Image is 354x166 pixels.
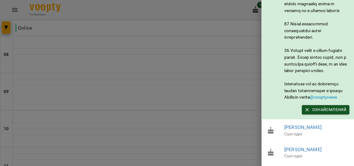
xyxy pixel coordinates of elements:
a: [PERSON_NAME] [284,147,322,152]
a: @vooptynews [310,95,337,100]
span: Ознайомлений [305,106,346,113]
p: Сьогодні [284,131,349,137]
a: [PERSON_NAME] [284,124,322,130]
button: Ознайомлений [302,105,349,114]
p: Сьогодні [284,153,349,159]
